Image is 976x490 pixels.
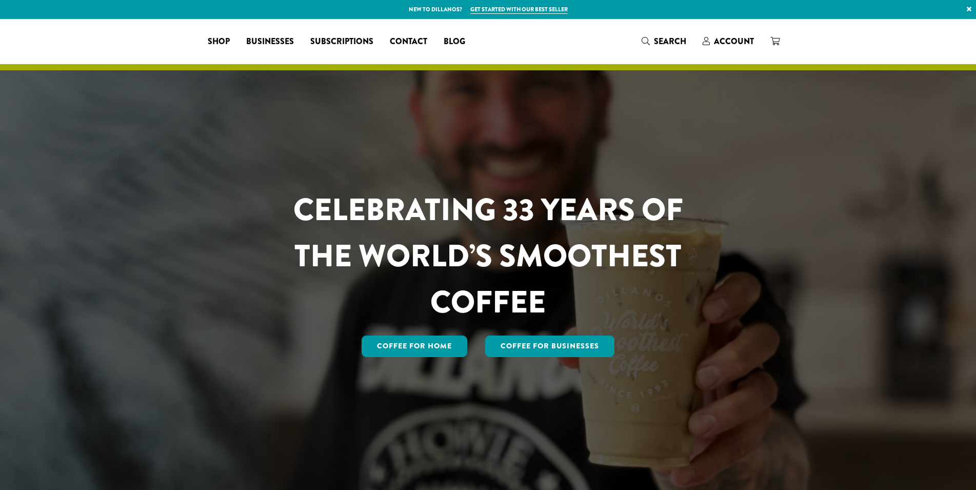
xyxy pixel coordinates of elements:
span: Search [654,35,686,47]
a: Get started with our best seller [470,5,568,14]
span: Shop [208,35,230,48]
a: Coffee for Home [362,336,467,357]
span: Contact [390,35,427,48]
span: Subscriptions [310,35,373,48]
span: Businesses [246,35,294,48]
a: Search [633,33,694,50]
span: Account [714,35,754,47]
h1: CELEBRATING 33 YEARS OF THE WORLD’S SMOOTHEST COFFEE [263,187,713,325]
a: Shop [200,33,238,50]
a: Coffee For Businesses [485,336,614,357]
span: Blog [444,35,465,48]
